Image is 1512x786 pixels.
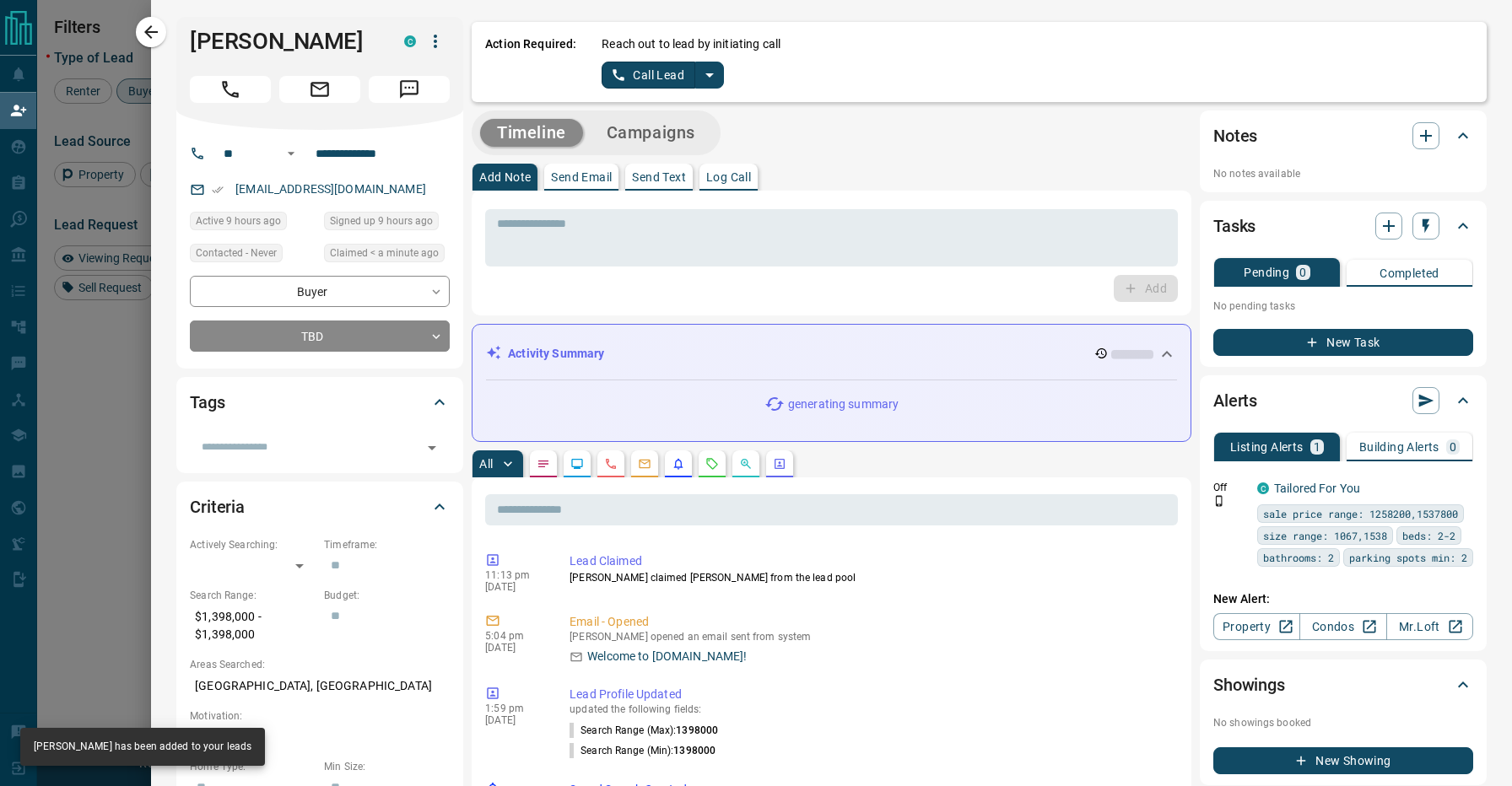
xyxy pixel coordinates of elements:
p: Timeframe: [324,537,450,552]
div: Mon Sep 15 2025 [324,212,450,235]
h2: Criteria [190,493,245,520]
span: Call [190,76,271,103]
div: Mon Sep 15 2025 [190,212,316,235]
p: [DATE] [485,642,544,654]
p: Reach out to lead by initiating call [602,35,780,53]
span: bathrooms: 2 [1263,549,1334,566]
span: Active 9 hours ago [196,213,281,229]
h2: Tasks [1213,213,1255,240]
p: Email - Opened [570,613,1171,631]
h2: Notes [1213,122,1257,149]
span: Message [369,76,450,103]
a: Mr.Loft [1386,613,1473,640]
p: 11:13 pm [485,569,544,581]
div: Tags [190,382,450,423]
span: parking spots min: 2 [1349,549,1467,566]
span: 1398000 [676,724,718,736]
div: condos.ca [404,35,416,47]
p: Send Email [551,171,612,183]
p: updated the following fields: [570,703,1171,715]
button: Call Lead [602,62,695,89]
svg: Email Verified [212,184,224,196]
a: Property [1213,613,1300,640]
h2: Tags [190,389,224,416]
div: Buyer [190,276,450,307]
p: 0 [1299,266,1306,278]
p: Budget: [324,588,450,603]
div: Notes [1213,116,1473,156]
p: Log Call [706,171,751,183]
button: Timeline [480,119,583,147]
button: Open [281,143,301,164]
div: Showings [1213,665,1473,705]
p: Search Range (Min) : [570,743,715,758]
div: condos.ca [1257,482,1269,494]
div: TBD [190,320,450,352]
svg: Agent Actions [773,457,786,471]
svg: Requests [705,457,719,471]
p: generating summary [788,396,899,413]
div: Alerts [1213,380,1473,421]
p: Welcome to [DOMAIN_NAME]! [587,648,747,665]
p: Search Range: [190,588,316,603]
span: Contacted - Never [196,245,277,261]
a: [EMAIL_ADDRESS][DOMAIN_NAME] [235,182,426,196]
button: Campaigns [590,119,712,147]
p: 1 [1314,441,1320,453]
svg: Emails [638,457,651,471]
p: Actively Searching: [190,537,316,552]
h2: Alerts [1213,387,1257,414]
div: [PERSON_NAME] has been added to your leads [34,733,251,761]
button: Open [420,436,444,460]
svg: Lead Browsing Activity [570,457,584,471]
p: Building Alerts [1359,441,1439,453]
p: No notes available [1213,166,1473,181]
p: Search Range (Max) : [570,723,718,738]
span: Claimed < a minute ago [330,245,439,261]
p: [GEOGRAPHIC_DATA], [GEOGRAPHIC_DATA] [190,672,450,700]
p: 1:59 pm [485,703,544,714]
div: Mon Sep 15 2025 [324,244,450,267]
p: Completed [1380,267,1439,279]
p: [DATE] [485,714,544,726]
p: No showings booked [1213,715,1473,730]
p: Min Size: [324,759,450,774]
svg: Opportunities [739,457,753,471]
a: Tailored For You [1274,482,1360,495]
span: Signed up 9 hours ago [330,213,433,229]
div: Activity Summary [486,338,1177,369]
span: beds: 2-2 [1402,527,1455,544]
svg: Push Notification Only [1213,495,1225,507]
p: Add Note [479,171,531,183]
svg: Notes [537,457,550,471]
p: 0 [1450,441,1456,453]
span: size range: 1067,1538 [1263,527,1387,544]
p: New Alert: [1213,590,1473,608]
p: All [479,458,493,470]
p: [PERSON_NAME] opened an email sent from system [570,631,1171,643]
span: sale price range: 1258200,1537800 [1263,505,1458,522]
button: New Task [1213,329,1473,356]
p: Listing Alerts [1230,441,1304,453]
p: [PERSON_NAME] claimed [PERSON_NAME] from the lead pool [570,570,1171,585]
div: Tasks [1213,206,1473,246]
button: New Showing [1213,747,1473,774]
p: Home Type: [190,759,316,774]
span: Email [279,76,360,103]
p: No pending tasks [1213,293,1473,319]
svg: Calls [604,457,618,471]
p: $1,398,000 - $1,398,000 [190,603,316,649]
p: Send Text [632,171,686,183]
p: 5:04 pm [485,630,544,642]
p: Motivation: [190,708,450,724]
div: Criteria [190,487,450,527]
p: Off [1213,480,1247,495]
p: [DATE] [485,581,544,593]
a: Condos [1299,613,1386,640]
span: 1398000 [673,745,715,756]
p: Lead Profile Updated [570,686,1171,703]
p: Action Required: [485,35,576,89]
p: Areas Searched: [190,657,450,672]
p: Activity Summary [508,345,604,363]
h1: [PERSON_NAME] [190,28,379,55]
